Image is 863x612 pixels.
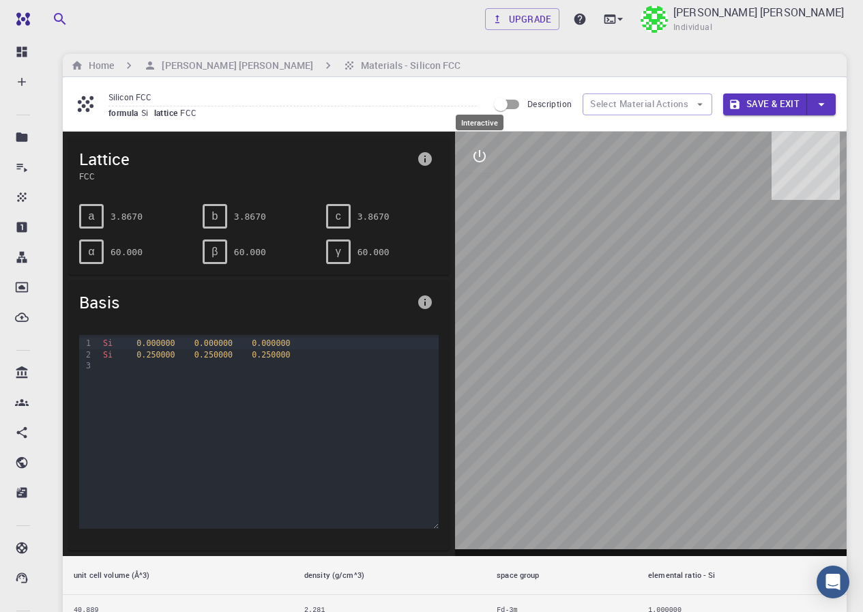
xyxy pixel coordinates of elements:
[211,210,218,222] span: b
[154,107,181,118] span: lattice
[40,159,41,175] p: Jobs
[79,170,411,182] span: FCC
[40,540,41,556] p: Documentation
[357,205,390,229] pre: 3.8670
[40,394,41,411] p: Accounts
[40,279,41,295] p: Dropbox
[111,240,143,264] pre: 60.000
[79,291,411,313] span: Basis
[40,454,41,471] p: Shared publicly
[723,93,807,115] button: Save & Exit
[79,360,93,371] div: 3
[355,58,460,73] h6: Materials - Silicon FCC
[40,189,41,205] p: Materials
[40,570,41,586] p: Contact Support
[411,145,439,173] button: info
[411,289,439,316] button: info
[673,20,712,34] span: Individual
[88,246,94,258] span: α
[79,349,93,360] div: 2
[211,246,218,258] span: β
[103,350,113,360] span: Si
[234,205,266,229] pre: 3.8670
[486,556,637,595] th: space group
[156,58,313,73] h6: [PERSON_NAME] [PERSON_NAME]
[63,556,293,595] th: unit cell volume (Å^3)
[252,350,290,360] span: 0.250000
[40,44,41,60] p: Dashboard
[234,240,266,264] pre: 60.000
[11,12,30,26] img: logo
[136,350,175,360] span: 0.250000
[336,210,341,222] span: c
[40,129,41,145] p: Projects
[136,338,175,348] span: 0.000000
[357,240,390,264] pre: 60.000
[252,338,290,348] span: 0.000000
[293,556,486,595] th: density (g/cm^3)
[641,5,668,33] img: Wilmer Gaspar Espinoza Castillo
[89,210,95,222] span: a
[111,205,143,229] pre: 3.8670
[637,556,847,595] th: elemental ratio - Si
[79,148,411,170] span: Lattice
[68,58,463,73] nav: breadcrumb
[79,338,93,349] div: 1
[40,249,41,265] p: Workflows
[108,107,141,118] span: formula
[194,338,233,348] span: 0.000000
[40,219,41,235] p: Properties
[40,424,41,441] p: Shared with me
[194,350,233,360] span: 0.250000
[40,309,41,325] p: External Uploads
[27,10,76,22] span: Soporte
[583,93,712,115] button: Select Material Actions
[817,566,849,598] div: Open Intercom Messenger
[103,338,113,348] span: Si
[83,58,114,73] h6: Home
[180,107,202,118] span: FCC
[673,4,844,20] p: [PERSON_NAME] [PERSON_NAME]
[485,8,559,30] a: Upgrade
[527,98,572,109] span: Description
[40,484,41,501] p: Shared externally
[141,107,154,118] span: Si
[336,246,341,258] span: γ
